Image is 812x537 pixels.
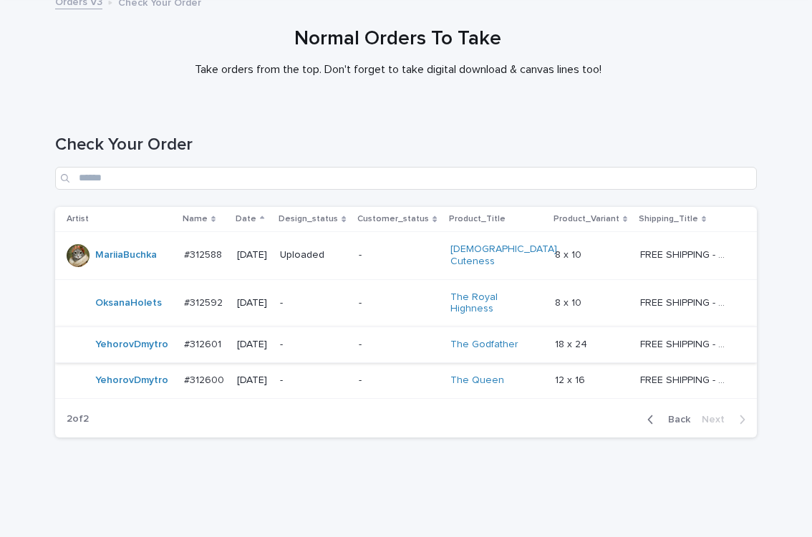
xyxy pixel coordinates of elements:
[640,336,733,351] p: FREE SHIPPING - preview in 1-2 business days, after your approval delivery will take 5-10 b.d.
[236,211,256,227] p: Date
[95,249,157,261] a: MariiaBuchka
[450,374,504,387] a: The Queen
[280,374,347,387] p: -
[280,339,347,351] p: -
[450,339,518,351] a: The Godfather
[184,336,224,351] p: #312601
[555,372,588,387] p: 12 x 16
[555,294,584,309] p: 8 x 10
[280,249,347,261] p: Uploaded
[95,339,168,351] a: YehorovDmytro
[237,297,269,309] p: [DATE]
[555,336,590,351] p: 18 x 24
[636,413,696,426] button: Back
[639,211,698,227] p: Shipping_Title
[55,327,757,363] tr: YehorovDmytro #312601#312601 [DATE]--The Godfather 18 x 2418 x 24 FREE SHIPPING - preview in 1-2 ...
[95,297,162,309] a: OksanaHolets
[47,27,749,52] h1: Normal Orders To Take
[640,372,733,387] p: FREE SHIPPING - preview in 1-2 business days, after your approval delivery will take 5-10 b.d.
[55,135,757,155] h1: Check Your Order
[183,211,208,227] p: Name
[55,279,757,327] tr: OksanaHolets #312592#312592 [DATE]--The Royal Highness 8 x 108 x 10 FREE SHIPPING - preview in 1-...
[184,294,226,309] p: #312592
[555,246,584,261] p: 8 x 10
[237,374,269,387] p: [DATE]
[237,339,269,351] p: [DATE]
[55,167,757,190] input: Search
[449,211,506,227] p: Product_Title
[184,372,227,387] p: #312600
[95,374,168,387] a: YehorovDmytro
[450,291,540,316] a: The Royal Highness
[237,249,269,261] p: [DATE]
[359,374,439,387] p: -
[279,211,338,227] p: Design_status
[554,211,619,227] p: Product_Variant
[55,402,100,437] p: 2 of 2
[67,211,89,227] p: Artist
[640,246,733,261] p: FREE SHIPPING - preview in 1-2 business days, after your approval delivery will take 5-10 b.d.
[112,63,685,77] p: Take orders from the top. Don't forget to take digital download & canvas lines too!
[702,415,733,425] span: Next
[450,243,557,268] a: [DEMOGRAPHIC_DATA] Cuteness
[640,294,733,309] p: FREE SHIPPING - preview in 1-2 business days, after your approval delivery will take 5-10 b.d.
[280,297,347,309] p: -
[359,339,439,351] p: -
[184,246,225,261] p: #312588
[659,415,690,425] span: Back
[359,297,439,309] p: -
[55,362,757,398] tr: YehorovDmytro #312600#312600 [DATE]--The Queen 12 x 1612 x 16 FREE SHIPPING - preview in 1-2 busi...
[359,249,439,261] p: -
[357,211,429,227] p: Customer_status
[55,231,757,279] tr: MariiaBuchka #312588#312588 [DATE]Uploaded-[DEMOGRAPHIC_DATA] Cuteness 8 x 108 x 10 FREE SHIPPING...
[696,413,757,426] button: Next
